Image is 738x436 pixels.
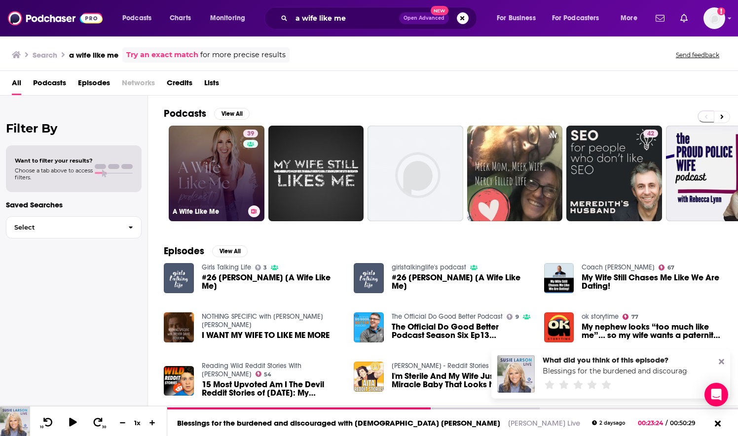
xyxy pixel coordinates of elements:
img: My nephew looks “too much like me”… so my wife wants a paternity test! | Reddit Stories [544,312,574,342]
button: open menu [203,10,258,26]
img: I WANT MY WIFE TO LIKE ME MORE [164,312,194,342]
a: EpisodesView All [164,245,248,257]
button: View All [214,108,250,120]
a: 3 [255,265,267,270]
div: Search podcasts, credits, & more... [274,7,486,30]
a: Credits [167,75,192,95]
a: ok storytime [582,312,619,321]
a: #26 Amanda Davison [A Wife Like Me] [392,273,532,290]
h3: A Wife Like Me [173,207,244,216]
button: open menu [490,10,548,26]
span: For Podcasters [552,11,599,25]
a: My Wife Still Chases Me Like We Are Dating! [582,273,722,290]
span: Open Advanced [404,16,444,21]
span: 30 [102,425,106,429]
a: 42 [566,126,662,221]
img: Blessings for the burdened and discouraged with Pastor Alan Wright [497,355,535,393]
a: Blessings for the burdened and discouraged with [DEMOGRAPHIC_DATA] [PERSON_NAME] [177,418,500,428]
span: 39 [247,129,254,139]
a: [PERSON_NAME] Live [508,418,580,428]
a: #26 Amanda Davison [A Wife Like Me] [202,273,342,290]
img: 15 Most Upvoted Am I The Devil Reddit Stories of February 2025: My Pregnant Wife Treats Me Like H... [164,366,194,396]
span: 00:23:24 [638,419,665,427]
a: Show notifications dropdown [652,10,668,27]
span: Networks [122,75,155,95]
span: Logged in as nwierenga [703,7,725,29]
a: NOTHING SPECIFIC with TREVOR DAVID HOUCHEN [202,312,323,329]
span: 77 [631,315,638,319]
a: 39 [243,130,258,137]
img: #26 Amanda Davison [A Wife Like Me] [164,263,194,293]
span: More [621,11,637,25]
a: 77 [623,314,638,320]
span: Choose a tab above to access filters. [15,167,93,181]
a: 15 Most Upvoted Am I The Devil Reddit Stories of February 2025: My Pregnant Wife Treats Me Like H... [202,380,342,397]
p: Saved Searches [6,200,142,209]
a: 54 [256,371,272,377]
img: User Profile [703,7,725,29]
img: I'm Sterile And My Wife Just Had A Miracle Baby That Looks Nothing Like Me r/Relationships [354,362,384,392]
a: All [12,75,21,95]
img: The Official Do Good Better Podcast Season Six Ep13 Amanda Davison from A Wife Like Me [354,312,384,342]
a: Charts [163,10,197,26]
button: 30 [89,417,108,429]
span: 00:50:29 [667,419,705,427]
span: / [665,419,667,427]
button: open menu [546,10,614,26]
a: I WANT MY WIFE TO LIKE ME MORE [202,331,330,339]
h3: Search [33,50,57,60]
a: Coach Corey Wayne [582,263,655,271]
span: New [431,6,448,15]
h3: a wife like me [69,50,118,60]
span: Want to filter your results? [15,157,93,164]
img: #26 Amanda Davison [A Wife Like Me] [354,263,384,293]
img: Podchaser - Follow, Share and Rate Podcasts [8,9,103,28]
span: The Official Do Good Better Podcast Season Six Ep13 [PERSON_NAME] from A Wife Like Me [392,323,532,339]
a: Girls Talking Life [202,263,251,271]
a: 67 [659,265,674,270]
button: open menu [115,10,164,26]
button: Show profile menu [703,7,725,29]
a: My nephew looks “too much like me”… so my wife wants a paternity test! | Reddit Stories [582,323,722,339]
a: 42 [643,130,658,137]
button: View All [212,245,248,257]
a: Show notifications dropdown [676,10,692,27]
span: Select [6,224,120,231]
span: 15 Most Upvoted Am I The Devil Reddit Stories of [DATE]: My Pregnant Wife Treats Me Like Her Serv... [202,380,342,397]
span: 42 [647,129,654,139]
a: Podcasts [33,75,66,95]
span: 9 [516,315,519,319]
div: What did you think of this episode? [543,355,688,365]
a: The Official Do Good Better Podcast [392,312,503,321]
span: Charts [170,11,191,25]
span: 54 [264,372,271,377]
button: open menu [614,10,650,26]
div: 1 x [129,419,146,427]
a: I'm Sterile And My Wife Just Had A Miracle Baby That Looks Nothing Like Me r/Relationships [392,372,532,389]
a: girlstalkinglife's podcast [392,263,466,271]
h2: Episodes [164,245,204,257]
a: Episodes [78,75,110,95]
img: My Wife Still Chases Me Like We Are Dating! [544,263,574,293]
span: 10 [40,425,43,429]
span: #26 [PERSON_NAME] [A Wife Like Me] [202,273,342,290]
span: for more precise results [200,49,286,61]
h2: Filter By [6,121,142,135]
